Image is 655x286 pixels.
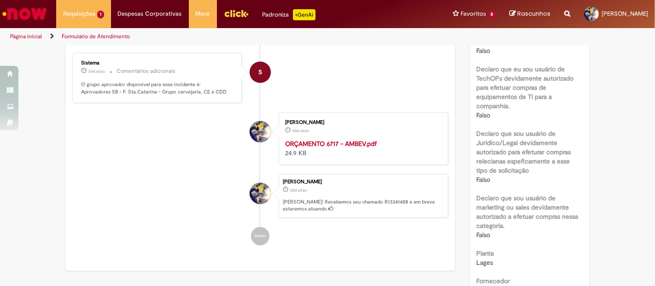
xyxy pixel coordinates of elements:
div: [PERSON_NAME] [283,179,443,185]
span: Despesas Corporativas [118,9,182,18]
b: Declaro que sou usuário do ZEC ou do CENG&PMO devidamente autorizado a fazer compras nessa catego... [477,10,579,46]
a: Formulário de Atendimento [62,33,130,40]
span: 30d atrás [88,69,105,74]
b: Declaro que sou usuário de marketing ou sales devidamente autorizado a efetuar compras nessa cate... [477,194,579,230]
span: Falso [477,47,491,55]
b: Declaro que eu sou usuário de TechOPs devidamente autorizado para efetuar compras de equipamentos... [477,65,574,110]
a: Rascunhos [509,10,550,18]
span: 30d atrás [290,187,307,193]
span: Favoritos [461,9,486,18]
time: 31/07/2025 13:27:21 [290,187,307,193]
span: [PERSON_NAME] [602,10,648,18]
ul: Trilhas de página [7,28,430,45]
time: 31/07/2025 13:27:16 [292,128,309,134]
b: Declaro que sou usuário de Jurídico/Legal devidamente autorizado para efeturar compras relecianas... [477,129,571,175]
b: Planta [477,249,494,257]
span: More [196,9,210,18]
div: System [250,62,271,83]
div: Padroniza [263,9,316,20]
span: Lages [477,258,493,267]
span: 8 [488,11,496,18]
div: William Carvalho Machado Aubin [250,183,271,204]
small: Comentários adicionais [117,67,175,75]
span: Falso [477,175,491,184]
li: William Carvalho Machado Aubin [72,174,448,218]
span: Falso [477,111,491,119]
span: Falso [477,231,491,239]
p: +GenAi [293,9,316,20]
div: 24.9 KB [285,139,439,158]
div: [PERSON_NAME] [285,120,439,125]
span: Rascunhos [517,9,550,18]
time: 31/07/2025 13:27:30 [88,69,105,74]
span: Requisições [63,9,95,18]
a: ORÇAMENTO 6717 - AMBEV.pdf [285,140,377,148]
img: ServiceNow [1,5,48,23]
img: click_logo_yellow_360x200.png [224,6,249,20]
span: 1 [97,11,104,18]
b: Fornecedor [477,277,510,285]
a: Página inicial [10,33,42,40]
p: [PERSON_NAME]! Recebemos seu chamado R13341488 e em breve estaremos atuando. [283,198,443,213]
div: Sistema [81,60,234,66]
span: 30d atrás [292,128,309,134]
span: S [258,61,262,83]
div: William Carvalho Machado Aubin [250,121,271,142]
p: O grupo aprovador disponível para esse incidente é: Aprovadores SB - F. Sta.Catarina - Grupo cerv... [81,81,234,95]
